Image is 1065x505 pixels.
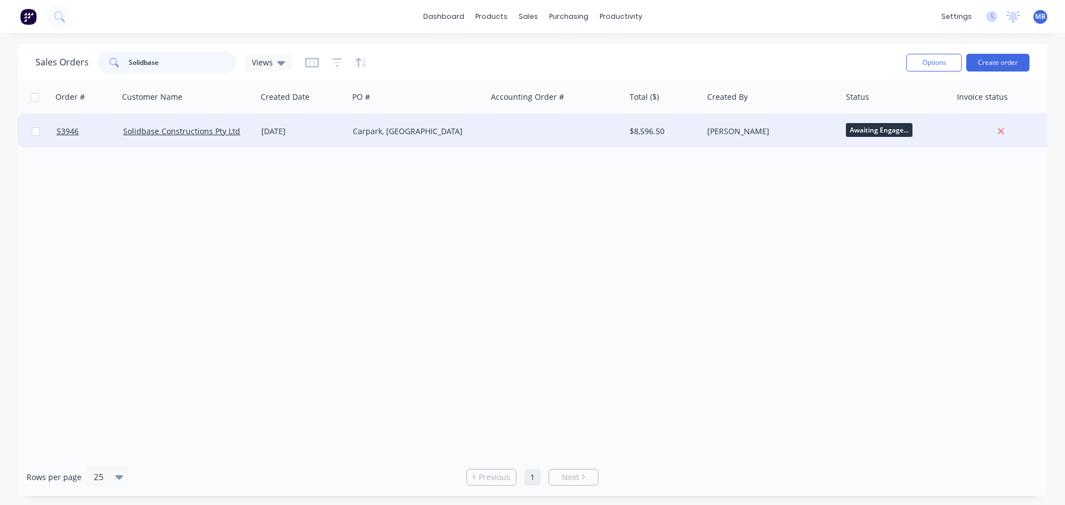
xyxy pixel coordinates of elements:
div: PO # [352,91,370,103]
div: Status [846,91,869,103]
button: Options [906,54,962,72]
h1: Sales Orders [35,57,89,68]
a: Next page [549,472,598,483]
div: purchasing [544,8,594,25]
div: Total ($) [630,91,659,103]
span: Next [562,472,579,483]
span: Previous [479,472,510,483]
span: MB [1035,12,1046,22]
div: sales [513,8,544,25]
a: Page 1 is your current page [524,469,541,486]
a: 53946 [57,115,123,148]
div: [PERSON_NAME] [707,126,830,137]
div: Created Date [261,91,310,103]
div: productivity [594,8,648,25]
span: Views [252,57,273,68]
div: settings [936,8,977,25]
div: Order # [55,91,85,103]
a: Previous page [467,472,516,483]
div: Customer Name [122,91,182,103]
div: Created By [707,91,748,103]
div: [DATE] [261,126,344,137]
img: Factory [20,8,37,25]
button: Create order [966,54,1029,72]
input: Search... [129,52,237,74]
div: Accounting Order # [491,91,564,103]
div: $8,596.50 [630,126,695,137]
span: Rows per page [27,472,82,483]
span: 53946 [57,126,79,137]
a: Solidbase Constructions Pty Ltd [123,126,240,136]
div: Invoice status [957,91,1008,103]
div: products [470,8,513,25]
span: Awaiting Engage... [846,123,912,137]
a: dashboard [418,8,470,25]
ul: Pagination [462,469,603,486]
div: Carpark, [GEOGRAPHIC_DATA] [353,126,476,137]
